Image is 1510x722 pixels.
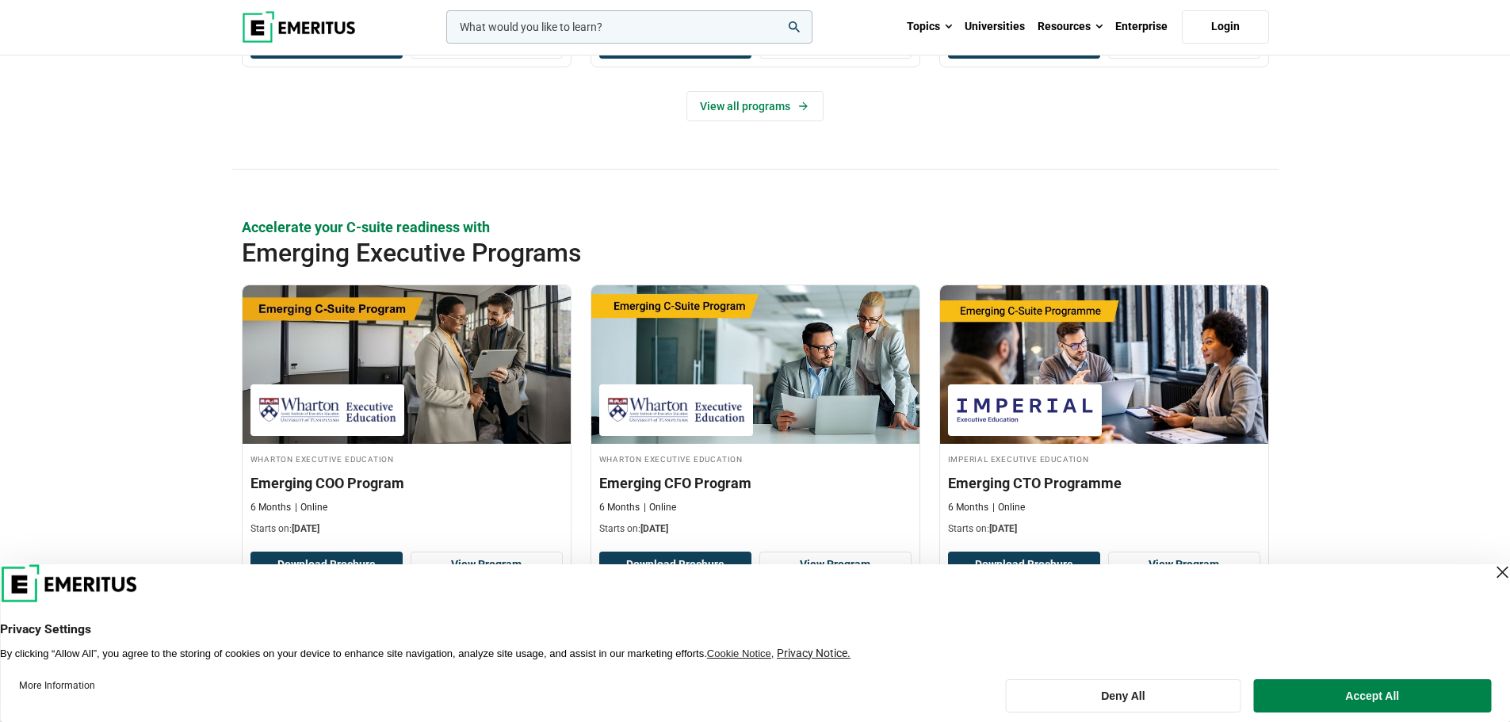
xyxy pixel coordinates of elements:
img: Wharton Executive Education [258,392,396,428]
a: Supply Chain and Operations Course by Wharton Executive Education - December 16, 2025 Wharton Exe... [243,285,571,544]
a: View Program [411,552,563,579]
img: Emerging COO Program | Online Supply Chain and Operations Course [243,285,571,444]
h3: Emerging COO Program [250,473,563,493]
input: woocommerce-product-search-field-0 [446,10,812,44]
a: Business Management Course by Imperial Executive Education - December 18, 2025 Imperial Executive... [940,285,1268,544]
a: View all programs [686,91,824,121]
h3: Emerging CFO Program [599,473,912,493]
p: Starts on: [599,522,912,536]
p: Starts on: [250,522,563,536]
a: Login [1182,10,1269,44]
a: Finance Course by Wharton Executive Education - December 18, 2025 Wharton Executive Education Wha... [591,285,919,544]
h3: Emerging CTO Programme [948,473,1260,493]
p: Accelerate your C-suite readiness with [242,217,1269,237]
button: Download Brochure [250,552,403,579]
span: [DATE] [292,523,319,534]
p: 6 Months [599,501,640,514]
img: Imperial Executive Education [956,392,1094,428]
span: [DATE] [989,523,1017,534]
img: Emerging CTO Programme | Online Business Management Course [940,285,1268,444]
button: Download Brochure [948,552,1100,579]
h4: Imperial Executive Education [948,452,1260,465]
p: 6 Months [250,501,291,514]
p: Starts on: [948,522,1260,536]
p: Online [295,501,327,514]
img: Emerging CFO Program | Online Finance Course [591,285,919,444]
p: Online [992,501,1025,514]
h2: Emerging Executive Programs [242,237,1166,269]
h4: Wharton Executive Education [599,452,912,465]
button: Download Brochure [599,552,751,579]
p: Online [644,501,676,514]
h4: Wharton Executive Education [250,452,563,465]
span: [DATE] [640,523,668,534]
p: 6 Months [948,501,988,514]
a: View Program [1108,552,1260,579]
img: Wharton Executive Education [607,392,745,428]
a: View Program [759,552,912,579]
